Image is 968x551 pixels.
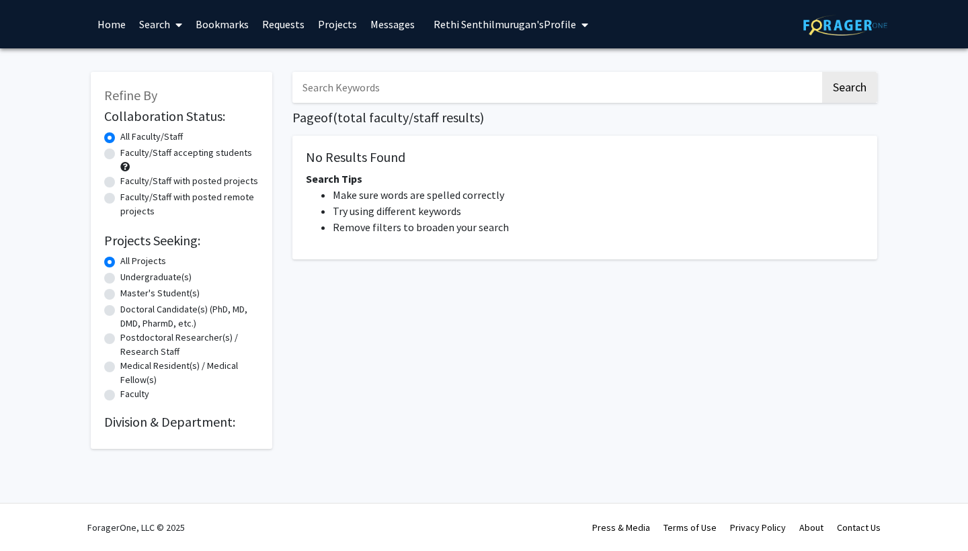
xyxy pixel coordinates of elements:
label: Faculty/Staff with posted projects [120,174,258,188]
h2: Division & Department: [104,414,259,430]
h2: Projects Seeking: [104,232,259,249]
img: ForagerOne Logo [803,15,887,36]
label: Faculty/Staff accepting students [120,146,252,160]
h1: Page of ( total faculty/staff results) [292,110,877,126]
label: All Projects [120,254,166,268]
label: All Faculty/Staff [120,130,183,144]
span: Refine By [104,87,157,103]
a: Requests [255,1,311,48]
a: Press & Media [592,521,650,534]
a: Contact Us [837,521,881,534]
li: Remove filters to broaden your search [333,219,864,235]
label: Medical Resident(s) / Medical Fellow(s) [120,359,259,387]
label: Postdoctoral Researcher(s) / Research Staff [120,331,259,359]
label: Master's Student(s) [120,286,200,300]
label: Undergraduate(s) [120,270,192,284]
a: Terms of Use [663,521,717,534]
a: Home [91,1,132,48]
span: Rethi Senthilmurugan's Profile [434,17,576,31]
a: Bookmarks [189,1,255,48]
span: Search Tips [306,172,362,185]
div: ForagerOne, LLC © 2025 [87,504,185,551]
nav: Page navigation [292,273,877,304]
a: Messages [364,1,421,48]
li: Try using different keywords [333,203,864,219]
label: Faculty/Staff with posted remote projects [120,190,259,218]
h5: No Results Found [306,149,864,165]
label: Doctoral Candidate(s) (PhD, MD, DMD, PharmD, etc.) [120,302,259,331]
a: About [799,521,823,534]
a: Privacy Policy [730,521,786,534]
li: Make sure words are spelled correctly [333,187,864,203]
a: Projects [311,1,364,48]
button: Search [822,72,877,103]
label: Faculty [120,387,149,401]
h2: Collaboration Status: [104,108,259,124]
input: Search Keywords [292,72,820,103]
a: Search [132,1,189,48]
